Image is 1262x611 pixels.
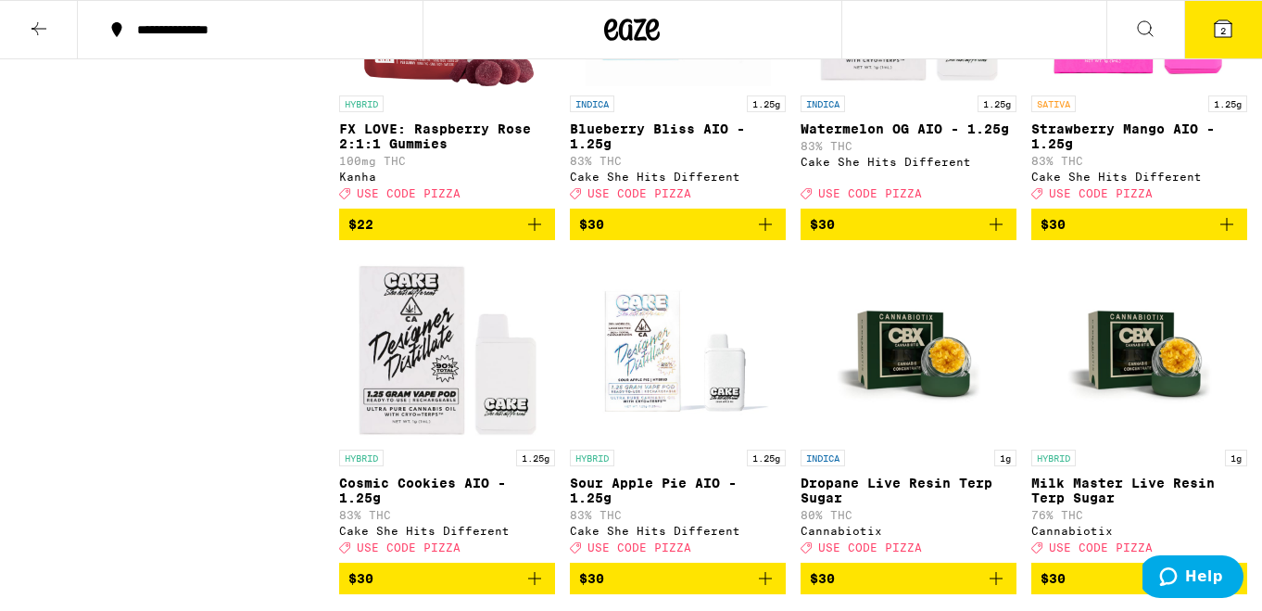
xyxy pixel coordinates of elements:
a: Open page for Milk Master Live Resin Terp Sugar from Cannabiotix [1031,255,1247,563]
p: 83% THC [1031,155,1247,167]
div: Cake She Hits Different [570,171,786,183]
p: 1.25g [516,450,555,466]
button: Add to bag [339,563,555,594]
p: 83% THC [339,509,555,521]
a: Open page for Dropane Live Resin Terp Sugar from Cannabiotix [801,255,1016,563]
p: 1g [994,450,1016,466]
div: Cake She Hits Different [339,525,555,537]
p: Dropane Live Resin Terp Sugar [801,476,1016,505]
button: Add to bag [570,563,786,594]
p: 1.25g [1208,95,1247,112]
button: Add to bag [570,209,786,240]
span: USE CODE PIZZA [818,541,922,554]
img: Cannabiotix - Milk Master Live Resin Terp Sugar [1047,255,1232,440]
p: INDICA [801,450,845,466]
button: Add to bag [801,563,1016,594]
button: Add to bag [339,209,555,240]
p: 1.25g [747,95,786,112]
p: 83% THC [801,140,1016,152]
p: Strawberry Mango AIO - 1.25g [1031,121,1247,151]
p: Sour Apple Pie AIO - 1.25g [570,476,786,505]
p: Cosmic Cookies AIO - 1.25g [339,476,555,505]
p: HYBRID [1031,450,1076,466]
p: HYBRID [339,450,384,466]
button: Add to bag [1031,209,1247,240]
iframe: Opens a widget where you can find more information [1142,555,1243,602]
p: 80% THC [801,509,1016,521]
span: USE CODE PIZZA [1049,187,1153,199]
p: INDICA [801,95,845,112]
p: Watermelon OG AIO - 1.25g [801,121,1016,136]
p: 76% THC [1031,509,1247,521]
div: Cake She Hits Different [801,156,1016,168]
div: Kanha [339,171,555,183]
button: 2 [1184,1,1262,58]
span: USE CODE PIZZA [357,187,461,199]
a: Open page for Cosmic Cookies AIO - 1.25g from Cake She Hits Different [339,255,555,563]
span: $30 [579,217,604,232]
img: Cake She Hits Different - Cosmic Cookies AIO - 1.25g [355,255,540,440]
span: $30 [1041,217,1066,232]
span: $30 [579,571,604,586]
div: Cannabiotix [1031,525,1247,537]
span: USE CODE PIZZA [1049,541,1153,554]
div: Cannabiotix [801,525,1016,537]
span: $30 [810,217,835,232]
p: 100mg THC [339,155,555,167]
span: USE CODE PIZZA [357,541,461,554]
span: USE CODE PIZZA [587,187,691,199]
p: HYBRID [570,450,614,466]
div: Cake She Hits Different [1031,171,1247,183]
p: SATIVA [1031,95,1076,112]
button: Add to bag [1031,563,1247,594]
span: $30 [810,571,835,586]
p: FX LOVE: Raspberry Rose 2:1:1 Gummies [339,121,555,151]
span: $30 [1041,571,1066,586]
p: 1g [1225,450,1247,466]
div: Cake She Hits Different [570,525,786,537]
p: Blueberry Bliss AIO - 1.25g [570,121,786,151]
p: HYBRID [339,95,384,112]
img: Cannabiotix - Dropane Live Resin Terp Sugar [816,255,1002,440]
p: 83% THC [570,155,786,167]
p: INDICA [570,95,614,112]
button: Add to bag [801,209,1016,240]
img: Cake She Hits Different - Sour Apple Pie AIO - 1.25g [586,255,771,440]
p: Milk Master Live Resin Terp Sugar [1031,476,1247,505]
p: 83% THC [570,509,786,521]
span: 2 [1220,25,1226,36]
span: $22 [348,217,373,232]
span: $30 [348,571,373,586]
p: 1.25g [747,450,786,466]
a: Open page for Sour Apple Pie AIO - 1.25g from Cake She Hits Different [570,255,786,563]
span: USE CODE PIZZA [818,187,922,199]
span: USE CODE PIZZA [587,541,691,554]
p: 1.25g [978,95,1016,112]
